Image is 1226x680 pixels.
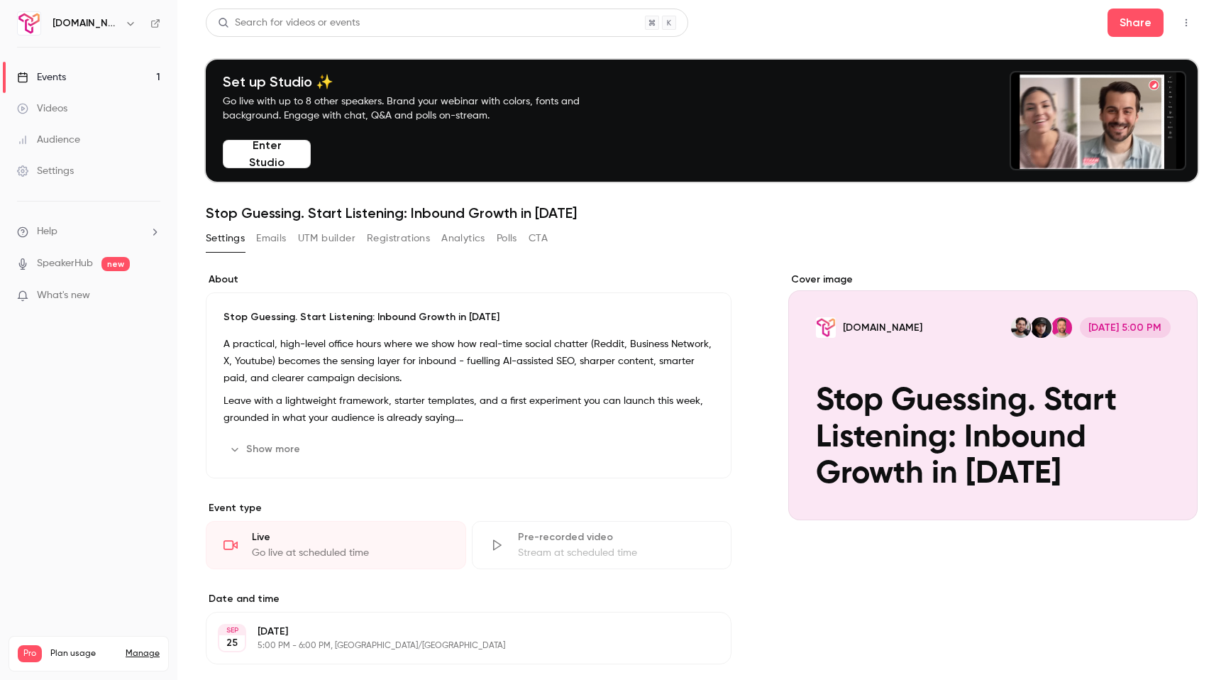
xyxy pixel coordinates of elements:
button: Analytics [441,227,485,250]
div: Search for videos or events [218,16,360,31]
div: SEP [219,625,245,635]
span: new [101,257,130,271]
div: Pre-recorded video [518,530,714,544]
p: 25 [226,636,238,650]
label: Cover image [788,273,1198,287]
span: Plan usage [50,648,117,659]
p: Event type [206,501,731,515]
p: [DATE] [258,625,656,639]
button: UTM builder [298,227,355,250]
div: Videos [17,102,67,116]
button: Share [1108,9,1164,37]
p: Go live with up to 8 other speakers. Brand your webinar with colors, fonts and background. Engage... [223,94,613,123]
div: Stream at scheduled time [518,546,714,560]
p: Stop Guessing. Start Listening: Inbound Growth in [DATE] [223,310,714,324]
p: Leave with a lightweight framework, starter templates, and a first experiment you can launch this... [223,393,714,427]
p: A practical, high-level office hours where we show how real-time social chatter (Reddit, Business... [223,336,714,387]
li: help-dropdown-opener [17,224,160,239]
a: Manage [126,648,160,659]
div: Settings [17,164,74,178]
span: Pro [18,645,42,662]
div: Events [17,70,66,84]
div: Live [252,530,448,544]
a: SpeakerHub [37,256,93,271]
button: Emails [256,227,286,250]
span: What's new [37,288,90,303]
h4: Set up Studio ✨ [223,73,613,90]
button: CTA [529,227,548,250]
label: About [206,273,731,287]
button: Registrations [367,227,430,250]
label: Date and time [206,592,731,606]
h6: [DOMAIN_NAME] [53,16,119,31]
section: Cover image [788,273,1198,520]
img: Trigify.io [18,12,40,35]
button: Enter Studio [223,140,311,168]
span: Help [37,224,57,239]
button: Show more [223,438,309,461]
h1: Stop Guessing. Start Listening: Inbound Growth in [DATE] [206,204,1198,221]
button: Settings [206,227,245,250]
button: Polls [497,227,517,250]
div: Go live at scheduled time [252,546,448,560]
div: Audience [17,133,80,147]
div: LiveGo live at scheduled time [206,521,466,569]
div: Pre-recorded videoStream at scheduled time [472,521,732,569]
p: 5:00 PM - 6:00 PM, [GEOGRAPHIC_DATA]/[GEOGRAPHIC_DATA] [258,640,656,652]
